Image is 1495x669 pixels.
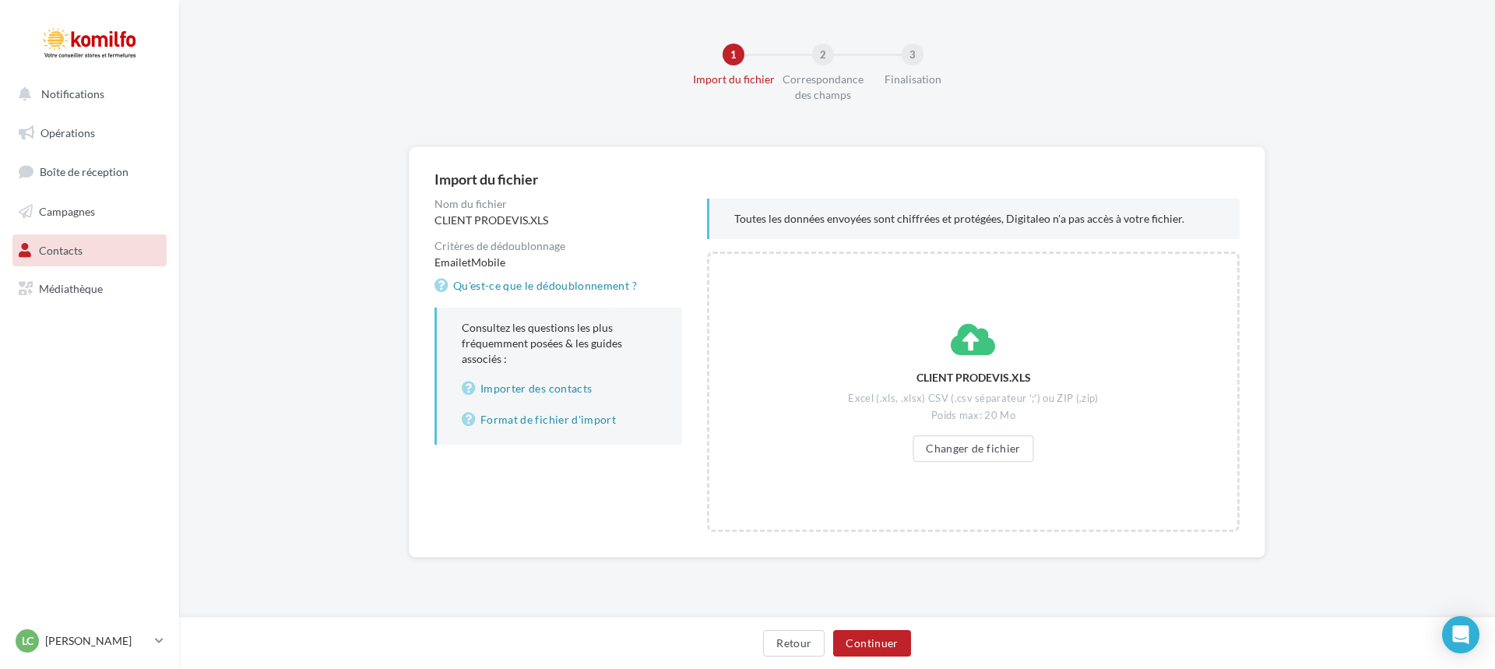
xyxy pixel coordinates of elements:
p: [PERSON_NAME] [45,633,149,649]
div: Poids max: 20 Mo [842,409,1106,423]
div: Excel (.xls, .xlsx) CSV (.csv séparateur ';') ou ZIP (.zip) [842,392,1106,406]
div: Import du fichier [434,172,1240,186]
div: 3 [902,44,923,65]
div: Import du fichier [684,72,783,87]
a: Format de fichier d'import [462,410,657,429]
div: Nom du fichier [434,199,682,210]
button: Retour [763,630,825,657]
button: Continuer [833,630,910,657]
div: CLIENT PRODEVIS.XLS [842,370,1106,386]
span: Mobile [471,255,505,269]
span: Lc [22,633,33,649]
div: 2 [812,44,834,65]
a: Opérations [9,117,170,150]
button: Changer de fichier [913,435,1033,462]
div: Critères de dédoublonnage [434,241,682,252]
a: Médiathèque [9,273,170,305]
p: Consultez les questions les plus fréquemment posées & les guides associés : [462,320,657,429]
span: Boîte de réception [40,165,128,178]
a: Contacts [9,234,170,267]
p: Toutes les données envoyées sont chiffrées et protégées, Digitaleo n'a pas accès à votre fichier. [734,211,1215,227]
span: Opérations [40,126,95,139]
div: Correspondance des champs [773,72,873,103]
div: Open Intercom Messenger [1442,616,1479,653]
span: Email [434,255,462,269]
div: Finalisation [863,72,962,87]
button: Notifications [9,78,164,111]
div: 1 [723,44,744,65]
a: Boîte de réception [9,155,170,188]
span: et [462,255,471,269]
a: Campagnes [9,195,170,228]
a: Qu'est-ce que le dédoublonnement ? [434,276,643,295]
div: CLIENT PRODEVIS.XLS [434,213,682,228]
a: Lc [PERSON_NAME] [12,626,167,656]
span: Médiathèque [39,282,103,295]
span: Contacts [39,243,83,256]
a: Importer des contacts [462,379,657,398]
span: Notifications [41,87,104,100]
span: Campagnes [39,205,95,218]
